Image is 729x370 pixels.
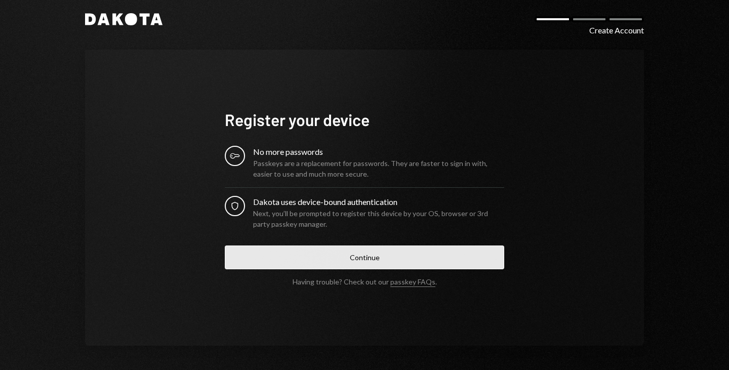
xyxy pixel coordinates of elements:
div: No more passwords [253,146,504,158]
button: Continue [225,245,504,269]
div: Having trouble? Check out our . [293,277,437,286]
div: Create Account [589,24,644,36]
div: Next, you’ll be prompted to register this device by your OS, browser or 3rd party passkey manager. [253,208,504,229]
a: passkey FAQs [390,277,435,287]
div: Passkeys are a replacement for passwords. They are faster to sign in with, easier to use and much... [253,158,504,179]
div: Dakota uses device-bound authentication [253,196,504,208]
h1: Register your device [225,109,504,130]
